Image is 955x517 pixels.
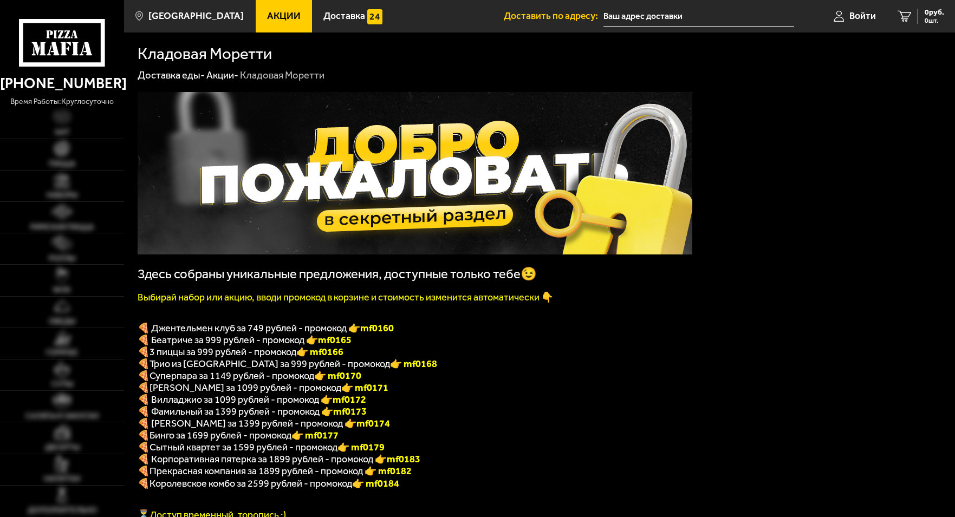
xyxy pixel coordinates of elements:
[46,349,78,357] span: Горячее
[138,358,150,370] font: 🍕
[365,465,412,477] font: 👉 mf0182
[150,358,390,370] span: Трио из [GEOGRAPHIC_DATA] за 999 рублей - промокод
[206,69,238,81] a: Акции-
[138,334,352,346] span: 🍕 Беатриче за 999 рублей - промокод 👉
[150,429,291,441] span: Бинго за 1699 рублей - промокод
[337,441,385,453] b: 👉 mf0179
[138,394,366,405] span: 🍕 Вилладжио за 1099 рублей - промокод 👉
[55,129,70,136] span: Хит
[240,69,324,82] div: Кладовая Моретти
[333,405,367,417] b: mf0173
[849,11,876,21] span: Войти
[138,46,272,62] h1: Кладовая Моретти
[138,322,394,334] span: 🍕 Джентельмен клуб за 749 рублей - промокод 👉
[138,429,150,441] b: 🍕
[49,255,75,263] span: Роллы
[360,322,394,334] b: mf0160
[49,318,75,325] span: Обеды
[603,6,795,27] input: Ваш адрес доставки
[148,11,244,21] span: [GEOGRAPHIC_DATA]
[138,291,553,303] font: Выбирай набор или акцию, вводи промокод в корзине и стоимость изменится автоматически 👇
[150,477,352,489] span: Королевское комбо за 2599 рублей - промокод
[356,417,390,429] b: mf0174
[138,370,150,382] font: 🍕
[53,286,71,294] span: WOK
[138,69,205,81] a: Доставка еды-
[150,465,365,477] span: Прекрасная компания за 1899 рублей - промокод
[138,382,150,394] b: 🍕
[138,266,537,282] span: Здесь собраны уникальные предложения, доступные только тебе😉
[925,9,944,16] span: 0 руб.
[28,507,97,514] span: Дополнительно
[138,441,150,453] b: 🍕
[925,17,944,24] span: 0 шт.
[150,441,337,453] span: Сытный квартет за 1599 рублей - промокод
[51,381,73,388] span: Супы
[138,92,692,254] img: 1024x1024
[352,477,399,489] font: 👉 mf0184
[341,382,388,394] b: 👉 mf0171
[504,11,603,21] span: Доставить по адресу:
[44,475,80,483] span: Напитки
[150,382,341,394] span: [PERSON_NAME] за 1099 рублей - промокод
[150,346,296,358] span: 3 пиццы за 999 рублей - промокод
[30,224,94,231] span: Римская пицца
[291,429,339,441] b: 👉 mf0177
[314,370,361,382] font: 👉 mf0170
[267,11,301,21] span: Акции
[25,413,99,420] span: Салаты и закуски
[138,417,390,429] span: 🍕 [PERSON_NAME] за 1399 рублей - промокод 👉
[390,358,437,370] font: 👉 mf0168
[318,334,352,346] b: mf0165
[49,160,75,168] span: Пицца
[138,453,420,465] span: 🍕 Корпоративная пятерка за 1899 рублей - промокод 👉
[138,405,367,417] span: 🍕 Фамильный за 1399 рублей - промокод 👉
[138,465,150,477] font: 🍕
[138,346,150,358] font: 🍕
[333,394,366,405] b: mf0172
[296,346,343,358] font: 👉 mf0166
[323,11,365,21] span: Доставка
[367,9,382,24] img: 15daf4d41897b9f0e9f617042186c801.svg
[387,453,420,465] b: mf0183
[150,370,314,382] span: Суперпара за 1149 рублей - промокод
[47,192,77,199] span: Наборы
[45,444,80,451] span: Десерты
[138,477,150,489] font: 🍕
